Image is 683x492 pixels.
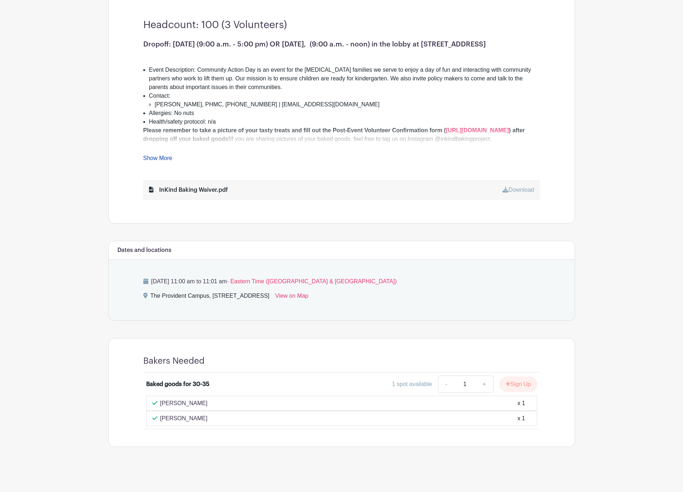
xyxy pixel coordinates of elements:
strong: Please remember to take a picture of your tasty treats and fill out the Post-Event Volunteer Conf... [143,127,446,133]
button: Sign Up [499,377,537,392]
div: x 1 [517,414,525,423]
h4: Bakers Needed [143,356,205,366]
h6: Dates and locations [117,247,171,254]
h1: Dropoff: [DATE] (9:00 a.m. - 5:00 pm) OR [DATE], (9:00 a.m. - noon) in the lobby at [STREET_ADDRESS] [143,40,540,48]
p: [PERSON_NAME] [160,399,208,408]
li: Health/safety protocol: n/a [149,118,540,126]
strong: ) after dropping off your baked goods! [143,127,525,142]
div: If you are sharing pictures of your baked goods, feel free to tag us on Instagram @inkindbakingpr... [143,126,540,143]
a: - [438,376,454,393]
div: x 1 [517,399,525,408]
a: + [475,376,493,393]
div: Baked goods for 30-35 [146,380,210,389]
div: 1 spot available [392,380,432,389]
a: [URL][DOMAIN_NAME] [446,127,509,133]
a: Download [503,187,534,193]
h3: Headcount: 100 (3 Volunteers) [143,19,540,31]
li: Event Description: Community Action Day is an event for the [MEDICAL_DATA] families we serve to e... [149,66,540,92]
a: View on Map [275,292,308,303]
li: Allergies: No nuts [149,109,540,118]
li: [PERSON_NAME], PHMC, [PHONE_NUMBER] | [EMAIL_ADDRESS][DOMAIN_NAME] [155,100,540,109]
li: Contact: [149,92,540,109]
p: [PERSON_NAME] [160,414,208,423]
a: Show More [143,155,172,164]
span: - Eastern Time ([GEOGRAPHIC_DATA] & [GEOGRAPHIC_DATA]) [227,278,397,284]
div: InKind Baking Waiver.pdf [149,186,228,194]
p: [DATE] 11:00 am to 11:01 am [143,277,540,286]
div: The Provident Campus, [STREET_ADDRESS] [150,292,270,303]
